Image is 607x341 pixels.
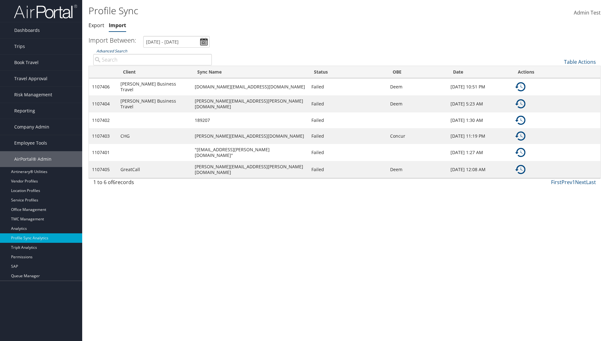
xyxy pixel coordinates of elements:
[574,3,601,23] a: Admin Test
[89,4,430,17] h1: Profile Sync
[89,161,117,178] td: 1107405
[89,112,117,128] td: 1107402
[308,144,387,161] td: Failed
[447,161,512,178] td: [DATE] 12:08 AM
[387,128,447,144] td: Concur
[89,22,104,29] a: Export
[14,151,52,167] span: AirPortal® Admin
[512,66,600,78] th: Actions
[387,161,447,178] td: Deem
[14,135,47,151] span: Employee Tools
[387,66,447,78] th: OBE: activate to sort column ascending
[551,179,561,186] a: First
[447,66,512,78] th: Date: activate to sort column ascending
[117,161,192,178] td: GreatCall
[572,179,575,186] a: 1
[308,161,387,178] td: Failed
[447,128,512,144] td: [DATE] 11:19 PM
[117,78,192,95] td: [PERSON_NAME] Business Travel
[89,144,117,161] td: 1107401
[89,128,117,144] td: 1107403
[89,78,117,95] td: 1107406
[192,95,308,112] td: [PERSON_NAME][EMAIL_ADDRESS][PERSON_NAME][DOMAIN_NAME]
[308,95,387,112] td: Failed
[447,78,512,95] td: [DATE] 10:51 PM
[515,117,525,123] a: Details
[192,128,308,144] td: [PERSON_NAME][EMAIL_ADDRESS][DOMAIN_NAME]
[575,179,586,186] a: Next
[561,179,572,186] a: Prev
[308,128,387,144] td: Failed
[192,144,308,161] td: "[EMAIL_ADDRESS][PERSON_NAME][DOMAIN_NAME]"
[14,119,49,135] span: Company Admin
[515,115,525,125] img: ta-history.png
[14,4,77,19] img: airportal-logo.png
[515,83,525,89] a: Details
[192,112,308,128] td: 189207
[308,66,387,78] th: Status: activate to sort column descending
[113,179,115,186] span: 6
[586,179,596,186] a: Last
[515,166,525,172] a: Details
[515,165,525,175] img: ta-history.png
[109,22,126,29] a: Import
[14,71,47,87] span: Travel Approval
[192,66,308,78] th: Sync Name: activate to sort column ascending
[89,36,136,45] h3: Import Between:
[564,58,596,65] a: Table Actions
[308,78,387,95] td: Failed
[447,95,512,112] td: [DATE] 5:23 AM
[515,149,525,155] a: Details
[143,36,210,48] input: [DATE] - [DATE]
[14,22,40,38] span: Dashboards
[14,55,39,70] span: Book Travel
[574,9,601,16] span: Admin Test
[515,100,525,106] a: Details
[93,54,212,65] input: Advanced Search
[14,87,52,103] span: Risk Management
[192,78,308,95] td: [DOMAIN_NAME][EMAIL_ADDRESS][DOMAIN_NAME]
[308,112,387,128] td: Failed
[117,128,192,144] td: CHG
[515,82,525,92] img: ta-history.png
[515,99,525,109] img: ta-history.png
[447,144,512,161] td: [DATE] 1:27 AM
[515,133,525,139] a: Details
[387,78,447,95] td: Deem
[117,66,192,78] th: Client: activate to sort column ascending
[89,95,117,112] td: 1107404
[96,48,127,54] a: Advanced Search
[117,95,192,112] td: [PERSON_NAME] Business Travel
[14,103,35,119] span: Reporting
[192,161,308,178] td: [PERSON_NAME][EMAIL_ADDRESS][PERSON_NAME][DOMAIN_NAME]
[14,39,25,54] span: Trips
[387,95,447,112] td: Deem
[515,131,525,141] img: ta-history.png
[515,147,525,158] img: ta-history.png
[93,178,212,189] div: 1 to 6 of records
[447,112,512,128] td: [DATE] 1:30 AM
